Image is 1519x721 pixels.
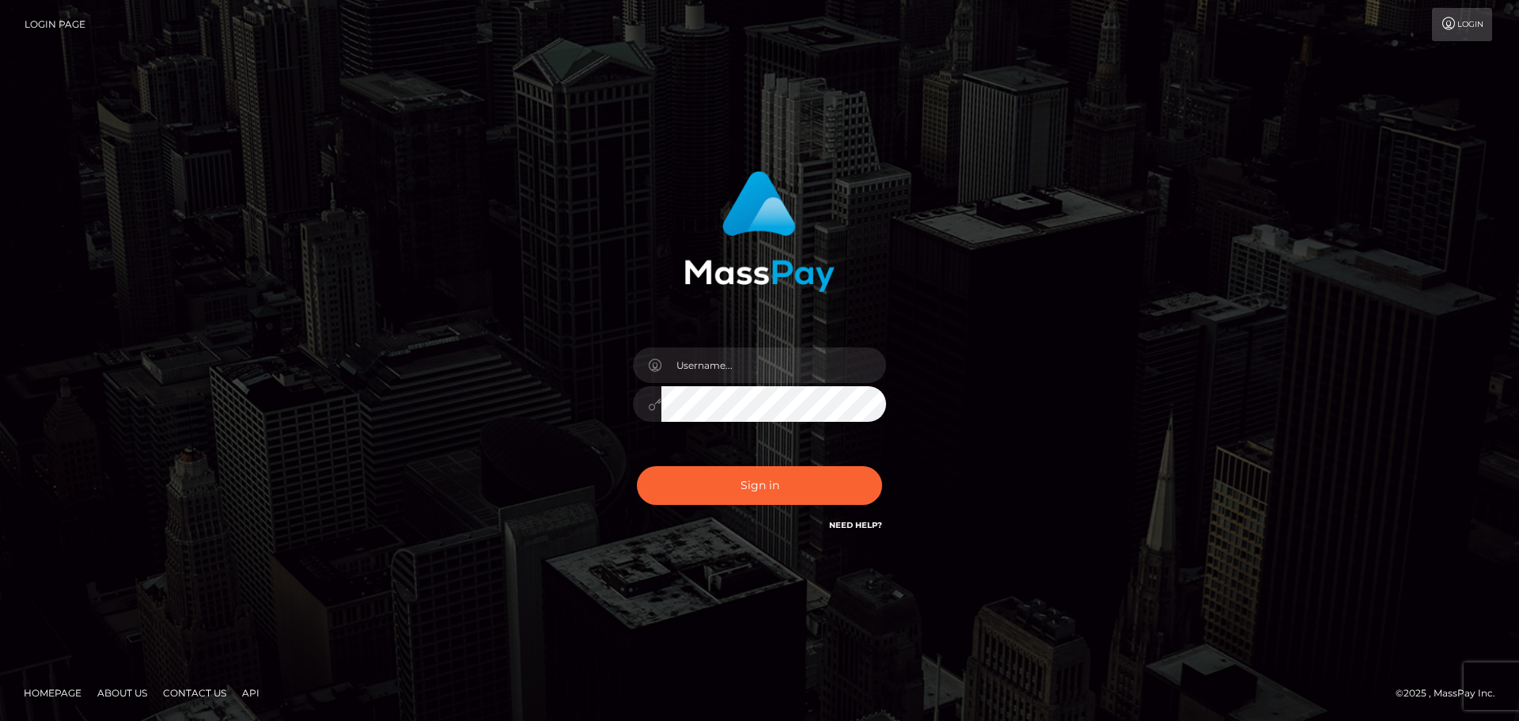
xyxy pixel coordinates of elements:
a: About Us [91,681,153,705]
a: Homepage [17,681,88,705]
img: MassPay Login [684,171,835,292]
button: Sign in [637,466,882,505]
div: © 2025 , MassPay Inc. [1396,685,1507,702]
a: Login [1432,8,1492,41]
a: API [236,681,266,705]
a: Need Help? [829,520,882,530]
input: Username... [661,347,886,383]
a: Login Page [25,8,85,41]
a: Contact Us [157,681,233,705]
